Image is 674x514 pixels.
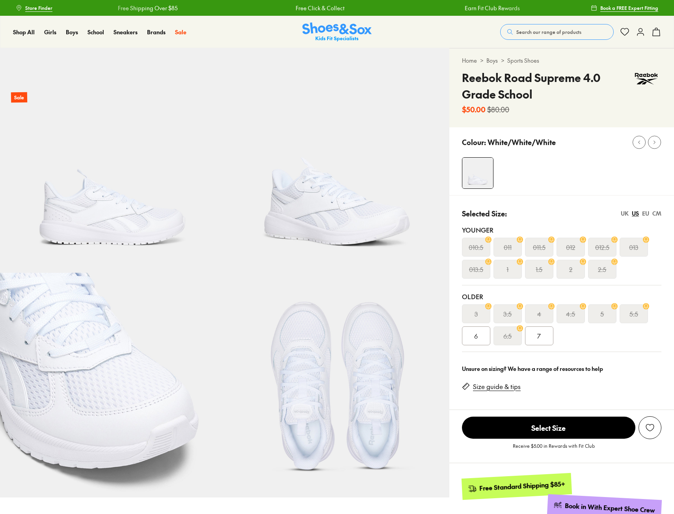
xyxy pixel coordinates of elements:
[462,208,507,219] p: Selected Size:
[114,28,138,36] a: Sneakers
[225,48,449,273] img: 5-474435_1
[462,473,572,500] a: Free Standard Shipping $85+
[474,331,478,341] span: 6
[462,56,477,65] a: Home
[631,69,661,88] img: Vendor logo
[16,1,52,15] a: Store Finder
[566,242,575,252] s: 012
[629,242,638,252] s: 013
[462,365,661,373] div: Unsure on sizing? We have a range of resources to help
[629,309,638,318] s: 5.5
[487,104,509,115] s: $80.00
[500,24,614,40] button: Search our range of products
[503,309,512,318] s: 3.5
[175,28,186,36] a: Sale
[11,92,27,103] p: Sale
[473,382,521,391] a: Size guide & tips
[462,56,661,65] div: > >
[479,480,566,493] div: Free Standard Shipping $85+
[488,137,556,147] p: White/White/White
[464,4,519,12] a: Earn Fit Club Rewards
[147,28,166,36] a: Brands
[506,264,508,274] s: 1
[117,4,177,12] a: Free Shipping Over $85
[66,28,78,36] a: Boys
[469,242,483,252] s: 010.5
[462,158,493,188] img: 4-474434_1
[639,416,661,439] button: Add to Wishlist
[621,209,629,218] div: UK
[591,1,658,15] a: Book a FREE Expert Fitting
[537,309,541,318] s: 4
[462,225,661,235] div: Younger
[462,417,635,439] span: Select Size
[642,209,649,218] div: EU
[486,56,498,65] a: Boys
[595,242,609,252] s: 012.5
[652,209,661,218] div: CM
[25,4,52,11] span: Store Finder
[513,442,595,456] p: Receive $5.00 in Rewards with Fit Club
[462,69,631,102] h4: Reebok Road Supreme 4.0 Grade School
[507,56,539,65] a: Sports Shoes
[462,137,486,147] p: Colour:
[632,209,639,218] div: US
[302,22,372,42] img: SNS_Logo_Responsive.svg
[600,4,658,11] span: Book a FREE Expert Fitting
[475,309,478,318] s: 3
[44,28,56,36] a: Girls
[536,264,542,274] s: 1.5
[225,273,449,497] img: 7-474437_1
[600,309,604,318] s: 5
[13,28,35,36] a: Shop All
[302,22,372,42] a: Shoes & Sox
[88,28,104,36] a: School
[462,416,635,439] button: Select Size
[504,242,512,252] s: 011
[598,264,606,274] s: 2.5
[462,104,486,115] b: $50.00
[462,292,661,301] div: Older
[566,309,575,318] s: 4.5
[295,4,344,12] a: Free Click & Collect
[533,242,546,252] s: 011.5
[469,264,483,274] s: 013.5
[537,331,541,341] span: 7
[569,264,572,274] s: 2
[516,28,581,35] span: Search our range of products
[503,331,512,341] s: 6.5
